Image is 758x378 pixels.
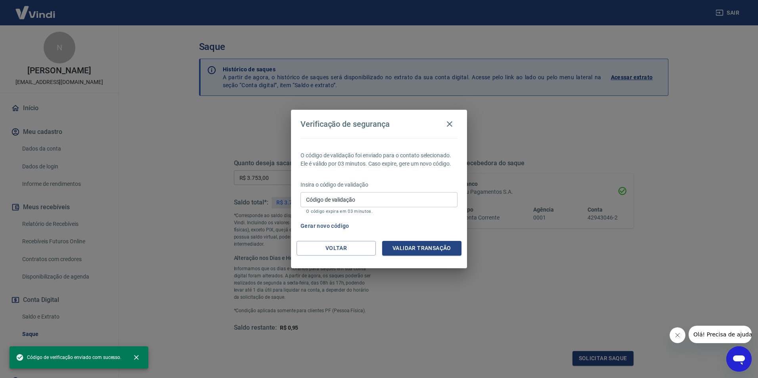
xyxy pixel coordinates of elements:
[128,349,145,366] button: close
[726,346,752,372] iframe: Botão para abrir a janela de mensagens
[301,181,457,189] p: Insira o código de validação
[306,209,452,214] p: O código expira em 03 minutos.
[301,119,390,129] h4: Verificação de segurança
[297,219,352,233] button: Gerar novo código
[297,241,376,256] button: Voltar
[382,241,461,256] button: Validar transação
[670,327,685,343] iframe: Fechar mensagem
[689,326,752,343] iframe: Mensagem da empresa
[16,353,121,361] span: Código de verificação enviado com sucesso.
[5,6,67,12] span: Olá! Precisa de ajuda?
[301,151,457,168] p: O código de validação foi enviado para o contato selecionado. Ele é válido por 03 minutos. Caso e...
